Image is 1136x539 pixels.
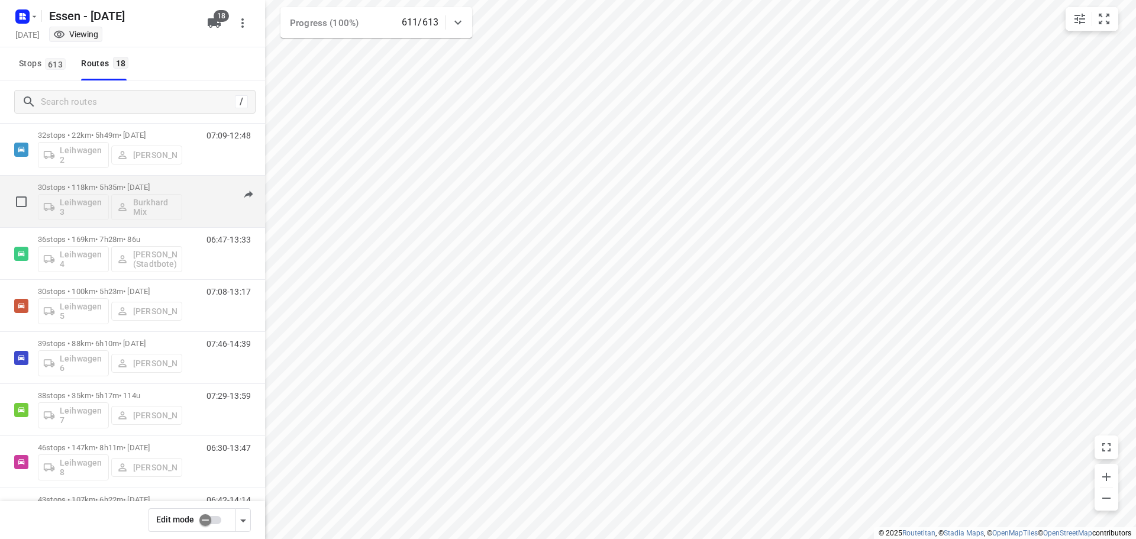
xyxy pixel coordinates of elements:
a: OpenMapTiles [992,529,1038,537]
a: Routetitan [902,529,935,537]
p: 32 stops • 22km • 5h49m • [DATE] [38,131,182,140]
span: 18 [214,10,229,22]
span: Stops [19,56,69,71]
p: 39 stops • 88km • 6h10m • [DATE] [38,339,182,348]
div: small contained button group [1066,7,1118,31]
button: 18 [202,11,226,35]
span: Edit mode [156,515,194,524]
div: Progress (100%)611/613 [280,7,472,38]
span: Select [9,190,33,214]
p: 43 stops • 107km • 6h22m • [DATE] [38,495,182,504]
p: 30 stops • 118km • 5h35m • [DATE] [38,183,182,192]
button: Fit zoom [1092,7,1116,31]
a: OpenStreetMap [1043,529,1092,537]
p: 06:30-13:47 [206,443,251,453]
p: 611/613 [402,15,438,30]
span: Progress (100%) [290,18,359,28]
p: 06:47-13:33 [206,235,251,244]
div: / [235,95,248,108]
span: 18 [113,57,129,69]
div: Driver app settings [236,512,250,527]
a: Stadia Maps [944,529,984,537]
div: You are currently in view mode. To make any changes, go to edit project. [53,28,98,40]
button: Send to driver [237,183,260,206]
button: Map settings [1068,7,1092,31]
li: © 2025 , © , © © contributors [879,529,1131,537]
p: 07:09-12:48 [206,131,251,140]
p: 30 stops • 100km • 5h23m • [DATE] [38,287,182,296]
p: 07:29-13:59 [206,391,251,401]
div: Routes [81,56,132,71]
p: 06:42-14:14 [206,495,251,505]
p: 36 stops • 169km • 7h28m • 86u [38,235,182,244]
p: 07:08-13:17 [206,287,251,296]
span: 613 [45,58,66,70]
input: Search routes [41,93,235,111]
p: 38 stops • 35km • 5h17m • 114u [38,391,182,400]
p: 07:46-14:39 [206,339,251,348]
p: 46 stops • 147km • 8h11m • [DATE] [38,443,182,452]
